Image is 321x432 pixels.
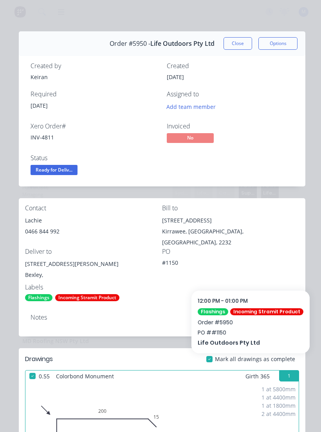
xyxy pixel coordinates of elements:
div: [STREET_ADDRESS][PERSON_NAME] [25,258,162,269]
div: Flashings [25,294,52,301]
div: Bill to [162,204,299,212]
div: Invoiced [167,123,294,130]
button: Add team member [162,101,220,112]
div: Drawings [25,354,53,364]
div: Notes [31,314,294,321]
div: Xero Order # [31,123,157,130]
div: INV-4811 [31,133,157,141]
button: Add team member [167,101,220,112]
div: 1 at 1800mm [261,401,296,410]
div: Deliver to [25,248,162,255]
button: 1 [279,371,299,381]
span: [DATE] [31,102,48,109]
div: Contact [25,204,162,212]
div: #1150 [162,258,260,269]
div: Keiran [31,73,157,81]
span: [DATE] [167,73,184,81]
button: Ready for Deliv... [31,165,78,177]
span: Girth 365 [245,371,270,382]
div: 1 at 4400mm [261,393,296,401]
div: Lachie0466 844 992 [25,215,162,240]
div: [STREET_ADDRESS] [162,215,299,226]
div: [STREET_ADDRESS]Kirrawee, [GEOGRAPHIC_DATA], [GEOGRAPHIC_DATA], 2232 [162,215,299,248]
span: No [167,133,214,143]
div: Required [31,90,157,98]
span: Order #5950 - [110,40,150,47]
div: Status [31,154,157,162]
div: Labels [25,284,162,291]
span: Colorbond Monument [53,371,117,382]
div: 2 at 4400mm [261,410,296,418]
div: Created by [31,62,157,70]
div: [STREET_ADDRESS][PERSON_NAME]Bexley, [25,258,162,284]
button: Close [224,37,252,50]
div: 1 at 5800mm [261,385,296,393]
div: Lachie [25,215,162,226]
span: Life Outdoors Pty Ltd [150,40,215,47]
div: Incoming Stramit Product [55,294,119,301]
button: Options [258,37,298,50]
div: Bexley, [25,269,162,280]
div: Assigned to [167,90,294,98]
div: 0466 844 992 [25,226,162,237]
div: Created [167,62,294,70]
span: Mark all drawings as complete [215,355,295,363]
div: PO [162,248,299,255]
span: 0.55 [36,371,53,382]
div: Kirrawee, [GEOGRAPHIC_DATA], [GEOGRAPHIC_DATA], 2232 [162,226,299,248]
span: Ready for Deliv... [31,165,78,175]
